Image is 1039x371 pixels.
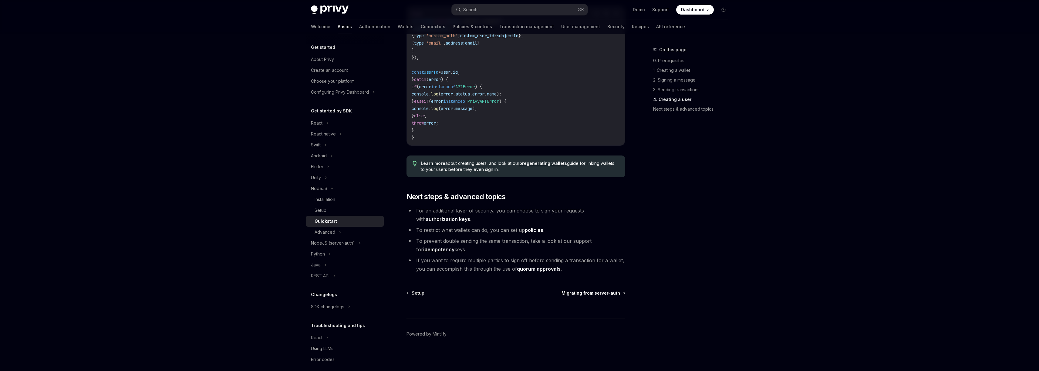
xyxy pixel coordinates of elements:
[653,104,733,114] a: Next steps & advanced topics
[412,77,414,82] span: }
[438,69,441,75] span: =
[467,99,499,104] span: PrivyAPIError
[414,40,426,46] span: type:
[311,19,330,34] a: Welcome
[429,106,431,111] span: .
[311,89,369,96] div: Configuring Privy Dashboard
[406,226,625,234] li: To restrict what wallets can do, you can set up .
[438,91,441,97] span: (
[412,48,414,53] span: ]
[412,128,414,133] span: }
[417,84,419,89] span: (
[487,91,497,97] span: name
[426,40,443,46] span: 'email'
[424,69,438,75] span: userId
[311,250,325,258] div: Python
[431,99,443,104] span: error
[306,343,384,354] a: Using LLMs
[424,120,436,126] span: error
[311,322,365,329] h5: Troubleshooting and tips
[406,331,447,337] a: Powered by Mintlify
[431,84,455,89] span: instanceof
[306,65,384,76] a: Create an account
[412,40,414,46] span: {
[311,272,329,279] div: REST API
[311,185,327,192] div: NodeJS
[315,229,335,236] div: Advanced
[311,141,321,149] div: Swift
[414,99,424,104] span: else
[431,106,438,111] span: log
[633,7,645,13] a: Demo
[311,334,322,341] div: React
[311,5,349,14] img: dark logo
[311,67,348,74] div: Create an account
[518,33,523,38] span: },
[438,106,441,111] span: (
[561,19,600,34] a: User management
[652,7,669,13] a: Support
[578,7,584,12] span: ⌘ K
[426,216,470,222] a: authorization keys
[311,107,352,115] h5: Get started by SDK
[499,19,554,34] a: Transaction management
[429,99,431,104] span: (
[426,33,458,38] span: 'custom_auth'
[453,106,455,111] span: .
[412,120,424,126] span: throw
[421,161,445,166] a: Learn more
[455,84,475,89] span: APIError
[412,290,424,296] span: Setup
[453,91,455,97] span: .
[311,78,355,85] div: Choose your platform
[455,106,472,111] span: message
[562,290,620,296] span: Migrating from server-auth
[423,246,454,253] a: idempotency
[475,84,482,89] span: ) {
[315,207,326,214] div: Setup
[429,91,431,97] span: .
[306,76,384,87] a: Choose your platform
[632,19,649,34] a: Recipes
[519,161,567,166] a: pregenerating wallets
[306,54,384,65] a: About Privy
[441,106,453,111] span: error
[311,356,335,363] div: Error codes
[414,113,424,119] span: else
[653,85,733,95] a: 3. Sending transactions
[338,19,352,34] a: Basics
[436,120,438,126] span: ;
[477,40,480,46] span: }
[359,19,390,34] a: Authentication
[311,239,355,247] div: NodeJS (server-auth)
[676,5,714,15] a: Dashboard
[311,44,335,51] h5: Get started
[315,218,337,225] div: Quickstart
[653,56,733,65] a: 0. Prerequisites
[412,99,414,104] span: }
[398,19,413,34] a: Wallets
[311,56,334,63] div: About Privy
[431,91,438,97] span: log
[497,91,501,97] span: );
[419,84,431,89] span: error
[311,119,322,127] div: React
[406,192,506,202] span: Next steps & advanced topics
[450,69,453,75] span: .
[607,19,625,34] a: Security
[306,216,384,227] a: Quickstart
[412,33,414,38] span: {
[311,291,337,298] h5: Changelogs
[659,46,686,53] span: On this page
[311,303,344,310] div: SDK changelogs
[458,69,460,75] span: ;
[499,99,506,104] span: ) {
[412,91,429,97] span: console
[306,194,384,205] a: Installation
[562,290,625,296] a: Migrating from server-auth
[414,33,426,38] span: type:
[424,99,429,104] span: if
[453,19,492,34] a: Policies & controls
[412,55,419,60] span: });
[311,345,333,352] div: Using LLMs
